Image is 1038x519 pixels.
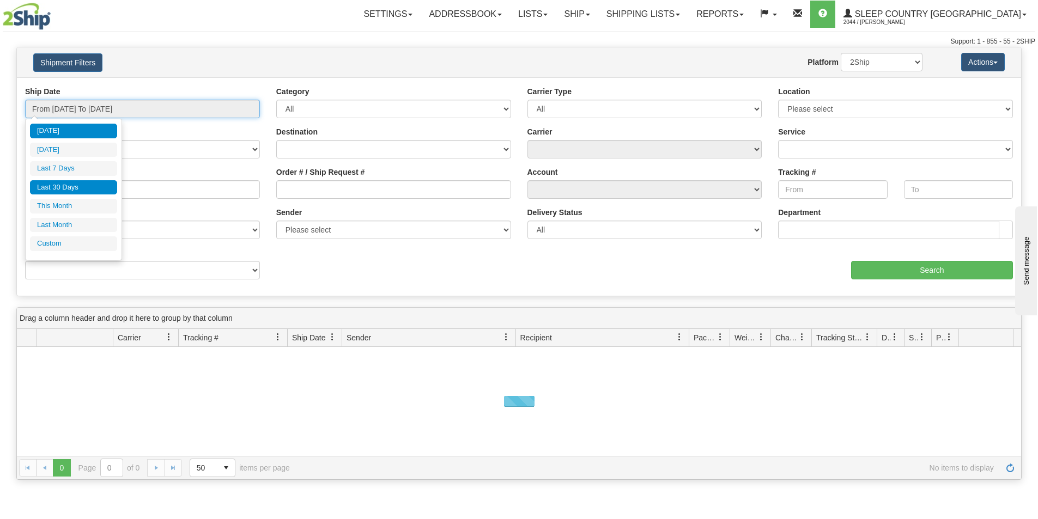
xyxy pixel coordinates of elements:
[305,463,994,472] span: No items to display
[53,459,70,477] span: Page 0
[598,1,688,28] a: Shipping lists
[25,86,60,97] label: Ship Date
[276,207,302,218] label: Sender
[793,328,811,346] a: Charge filter column settings
[694,332,717,343] span: Packages
[183,332,218,343] span: Tracking #
[30,143,117,157] li: [DATE]
[78,459,140,477] span: Page of 0
[775,332,798,343] span: Charge
[197,462,211,473] span: 50
[276,167,365,178] label: Order # / Ship Request #
[30,124,117,138] li: [DATE]
[30,161,117,176] li: Last 7 Days
[497,328,515,346] a: Sender filter column settings
[355,1,421,28] a: Settings
[269,328,287,346] a: Tracking # filter column settings
[670,328,689,346] a: Recipient filter column settings
[688,1,752,28] a: Reports
[556,1,598,28] a: Ship
[190,459,290,477] span: items per page
[33,53,102,72] button: Shipment Filters
[882,332,891,343] span: Delivery Status
[160,328,178,346] a: Carrier filter column settings
[1001,459,1019,477] a: Refresh
[1013,204,1037,315] iframe: chat widget
[936,332,945,343] span: Pickup Status
[913,328,931,346] a: Shipment Issues filter column settings
[909,332,918,343] span: Shipment Issues
[8,9,101,17] div: Send message
[520,332,552,343] span: Recipient
[843,17,925,28] span: 2044 / [PERSON_NAME]
[323,328,342,346] a: Ship Date filter column settings
[118,332,141,343] span: Carrier
[816,332,864,343] span: Tracking Status
[510,1,556,28] a: Lists
[347,332,371,343] span: Sender
[292,332,325,343] span: Ship Date
[3,37,1035,46] div: Support: 1 - 855 - 55 - 2SHIP
[527,167,558,178] label: Account
[527,86,572,97] label: Carrier Type
[276,126,318,137] label: Destination
[808,57,839,68] label: Platform
[752,328,770,346] a: Weight filter column settings
[835,1,1035,28] a: Sleep Country [GEOGRAPHIC_DATA] 2044 / [PERSON_NAME]
[190,459,235,477] span: Page sizes drop down
[851,261,1013,279] input: Search
[852,9,1021,19] span: Sleep Country [GEOGRAPHIC_DATA]
[778,126,805,137] label: Service
[276,86,309,97] label: Category
[30,180,117,195] li: Last 30 Days
[30,218,117,233] li: Last Month
[940,328,958,346] a: Pickup Status filter column settings
[217,459,235,477] span: select
[778,86,810,97] label: Location
[17,308,1021,329] div: grid grouping header
[961,53,1005,71] button: Actions
[421,1,510,28] a: Addressbook
[527,126,553,137] label: Carrier
[778,207,821,218] label: Department
[885,328,904,346] a: Delivery Status filter column settings
[527,207,582,218] label: Delivery Status
[778,167,816,178] label: Tracking #
[735,332,757,343] span: Weight
[30,236,117,251] li: Custom
[3,3,51,30] img: logo2044.jpg
[904,180,1013,199] input: To
[778,180,887,199] input: From
[858,328,877,346] a: Tracking Status filter column settings
[30,199,117,213] li: This Month
[711,328,730,346] a: Packages filter column settings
